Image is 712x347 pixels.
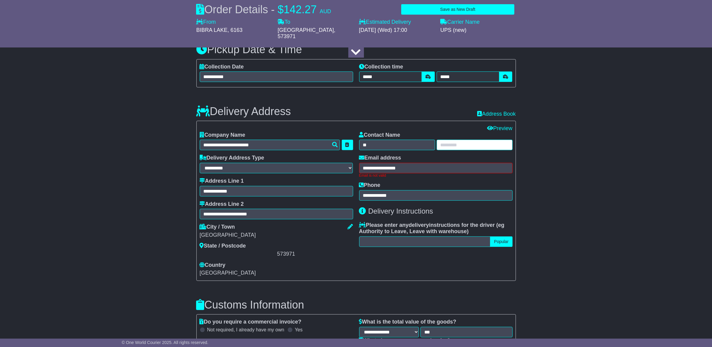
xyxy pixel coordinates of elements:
span: $ [278,3,284,16]
span: eg Authority to Leave, Leave with warehouse [359,222,504,235]
a: Address Book [477,111,516,117]
h3: Customs Information [196,299,516,311]
h3: Pickup Date & Time [196,44,516,56]
button: Save as New Draft [401,4,514,15]
label: Estimated Delivery [359,19,435,26]
a: Preview [487,125,512,131]
label: Phone [359,182,380,189]
label: What is the total value of the goods? [359,319,456,325]
span: BIBRA LAKE [196,27,228,33]
h3: Delivery Address [196,105,291,117]
label: City / Town [200,224,235,230]
div: UPS (new) [441,27,516,34]
label: Do you require a commercial invoice? [200,319,301,325]
span: , 6163 [228,27,243,33]
button: Popular [490,236,512,247]
div: Email is not valid [359,173,513,178]
label: Address Line 2 [200,201,244,208]
label: Company Name [200,132,245,138]
label: State / Postcode [200,243,246,249]
span: AUD [320,8,331,14]
label: Carrier Name [441,19,480,26]
span: [GEOGRAPHIC_DATA] [278,27,334,33]
label: From [196,19,216,26]
span: delivery [409,222,429,228]
label: Country [200,262,226,269]
span: © One World Courier 2025. All rights reserved. [122,340,208,345]
label: Yes [295,327,303,333]
label: Contact Name [359,132,400,138]
label: To [278,19,290,26]
div: Order Details - [196,3,331,16]
div: [GEOGRAPHIC_DATA] [200,232,353,239]
label: Delivery Address Type [200,155,264,161]
label: Address Line 1 [200,178,244,184]
label: Collection time [359,64,403,70]
label: Email address [359,155,401,161]
label: What charges are you paying for? [359,337,450,344]
div: [DATE] (Wed) 17:00 [359,27,435,34]
span: 142.27 [284,3,317,16]
div: 573971 [277,251,353,257]
span: [GEOGRAPHIC_DATA] [200,270,256,276]
label: Please enter any instructions for the driver ( ) [359,222,513,235]
label: Collection Date [200,64,244,70]
label: Not required, I already have my own [207,327,284,333]
span: Delivery Instructions [368,207,433,215]
span: , 573971 [278,27,335,40]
